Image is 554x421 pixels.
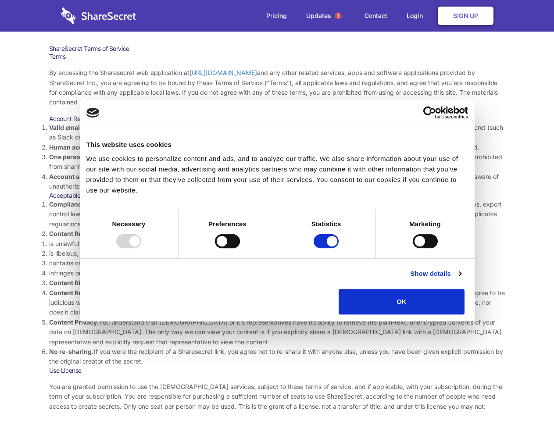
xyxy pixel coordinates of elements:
img: logo [86,108,100,118]
a: Pricing [257,2,296,29]
p: You are granted permission to use the [DEMOGRAPHIC_DATA] services, subject to these terms of serv... [49,382,505,411]
strong: Human accounts. [49,143,102,151]
strong: Account security. [49,173,102,180]
li: is libelous, defamatory, or fraudulent [49,249,505,258]
li: Only human beings may create accounts. “Bot” accounts — those created by software, in an automate... [49,143,505,152]
div: We use cookies to personalize content and ads, and to analyze our traffic. We also share informat... [86,153,468,196]
li: You are solely responsible for the content you share on Sharesecret, and with the people you shar... [49,288,505,318]
li: contains or installs any active malware or exploits, or uses our platform for exploit delivery (s... [49,258,505,268]
strong: No re-sharing. [49,348,94,355]
strong: One person per account. [49,153,124,161]
h3: Use License [49,367,505,375]
a: Sign Up [438,7,493,25]
li: You agree that you will use Sharesecret only to secure and share content that you have the right ... [49,278,505,288]
p: By accessing the Sharesecret web application at and any other related services, apps and software... [49,68,505,107]
h3: Acceptable Use [49,192,505,200]
a: Show details [410,268,461,279]
strong: Preferences [208,220,247,228]
strong: Content Rights. [49,279,96,286]
div: This website uses cookies [86,139,468,150]
img: logo-wordmark-white-trans-d4663122ce5f474addd5e946df7df03e33cb6a1c49d2221995e7729f52c070b2.svg [61,7,136,24]
strong: Valid email. [49,124,84,131]
iframe: Drift Widget Chat Controller [510,377,543,410]
h3: Terms [49,53,505,61]
span: 1 [335,12,342,19]
strong: Content Restrictions. [49,230,113,237]
a: Login [398,2,436,29]
strong: Content Responsibility. [49,289,119,296]
a: [URL][DOMAIN_NAME] [189,69,257,76]
li: infringes on any proprietary right of any party, including patent, trademark, trade secret, copyr... [49,268,505,278]
li: If you were the recipient of a Sharesecret link, you agree not to re-share it with anyone else, u... [49,347,505,367]
li: Your use of the Sharesecret must not violate any applicable laws, including copyright or trademar... [49,200,505,229]
li: You agree NOT to use Sharesecret to upload or share content that: [49,229,505,278]
strong: Compliance with local laws and regulations. [49,200,182,208]
strong: Marketing [409,220,441,228]
li: You are responsible for your own account security, including the security of your Sharesecret acc... [49,172,505,192]
strong: Necessary [112,220,146,228]
strong: Content Privacy. [49,318,99,326]
strong: Statistics [311,220,341,228]
button: OK [339,289,465,314]
h1: ShareSecret Terms of Service [49,45,505,53]
li: is unlawful or promotes unlawful activities [49,239,505,249]
li: You understand that [DEMOGRAPHIC_DATA] or it’s representatives have no ability to retrieve the pl... [49,318,505,347]
h3: Account Requirements [49,115,505,123]
a: Usercentrics Cookiebot - opens in a new window [391,106,468,119]
a: Contact [356,2,396,29]
li: You must provide a valid email address, either directly, or through approved third-party integrat... [49,123,505,143]
li: You are not allowed to share account credentials. Each account is dedicated to the individual who... [49,152,505,172]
